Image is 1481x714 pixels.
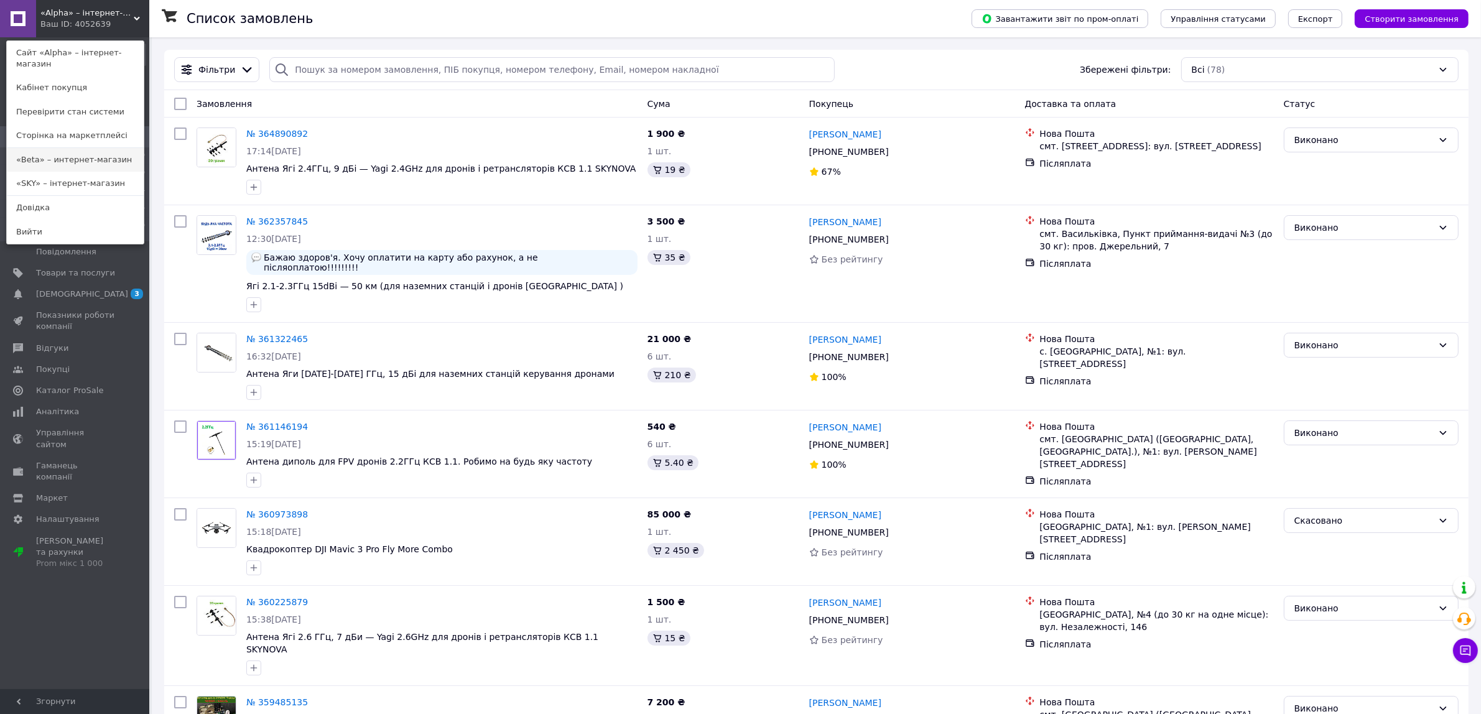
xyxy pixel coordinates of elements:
[246,632,598,654] a: Антена Ягі 2.6 ГГц, 7 дБи — Yagi 2.6GHz для дронів і ретрансляторів КСВ 1.1 SKYNOVA
[36,364,70,375] span: Покупці
[246,509,308,519] a: № 360973898
[197,216,236,254] img: Фото товару
[246,334,308,344] a: № 361322465
[246,457,592,466] span: Антена диполь для FPV дронів 2.2ГГц КСВ 1.1. Робимо на будь яку частоту
[809,333,881,346] a: [PERSON_NAME]
[246,697,308,707] a: № 359485135
[1040,508,1274,521] div: Нова Пошта
[648,368,696,382] div: 210 ₴
[246,439,301,449] span: 15:19[DATE]
[648,614,672,624] span: 1 шт.
[1040,596,1274,608] div: Нова Пошта
[1040,696,1274,708] div: Нова Пошта
[246,422,308,432] a: № 361146194
[648,216,685,226] span: 3 500 ₴
[1040,127,1274,140] div: Нова Пошта
[1040,215,1274,228] div: Нова Пошта
[1040,521,1274,545] div: [GEOGRAPHIC_DATA], №1: вул. [PERSON_NAME][STREET_ADDRESS]
[648,439,672,449] span: 6 шт.
[648,509,692,519] span: 85 000 ₴
[246,614,301,624] span: 15:38[DATE]
[36,406,79,417] span: Аналітика
[1342,13,1469,23] a: Створити замовлення
[1040,420,1274,433] div: Нова Пошта
[246,544,453,554] a: Квадрокоптер DJI Mavic 3 Pro Fly More Combo
[822,167,841,177] span: 67%
[1025,99,1117,109] span: Доставка та оплата
[1298,14,1333,24] span: Експорт
[36,289,128,300] span: [DEMOGRAPHIC_DATA]
[7,124,144,147] a: Сторінка на маркетплейсі
[198,63,235,76] span: Фільтри
[246,527,301,537] span: 15:18[DATE]
[36,343,68,354] span: Відгуки
[246,164,636,174] a: Антена Ягі 2.4ГГц, 9 дБі — Yagi 2.4GHz для дронів і ретрансляторів КСВ 1.1 SKYNOVA
[197,420,236,460] a: Фото товару
[7,196,144,220] a: Довідка
[1040,475,1274,488] div: Післяплата
[822,372,847,382] span: 100%
[36,310,115,332] span: Показники роботи компанії
[246,129,308,139] a: № 364890892
[1040,608,1274,633] div: [GEOGRAPHIC_DATA], №4 (до 30 кг на одне місце): вул. Незалежності, 146
[131,289,143,299] span: 3
[36,558,115,569] div: Prom мікс 1 000
[1080,63,1171,76] span: Збережені фільтри:
[7,172,144,195] a: «SKY» – інтернет-магазин
[648,697,685,707] span: 7 200 ₴
[197,508,236,548] a: Фото товару
[648,527,672,537] span: 1 шт.
[246,369,615,379] a: Антена Яги [DATE]-[DATE] ГГц, 15 дБі для наземних станцій керування дронами
[7,148,144,172] a: «Beta» – интернет-магазин
[36,267,115,279] span: Товари та послуги
[809,99,853,109] span: Покупець
[1040,638,1274,651] div: Післяплата
[197,127,236,167] a: Фото товару
[1040,140,1274,152] div: смт. [STREET_ADDRESS]: вул. [STREET_ADDRESS]
[1040,228,1274,253] div: смт. Васильківка, Пункт приймання-видачі №3 (до 30 кг): пров. Джерельний, 7
[809,216,881,228] a: [PERSON_NAME]
[1294,514,1433,527] div: Скасовано
[1171,14,1266,24] span: Управління статусами
[1365,14,1459,24] span: Створити замовлення
[36,427,115,450] span: Управління сайтом
[822,547,883,557] span: Без рейтингу
[822,635,883,645] span: Без рейтингу
[197,333,236,373] a: Фото товару
[40,19,93,30] div: Ваш ID: 4052639
[197,333,236,372] img: Фото товару
[1294,338,1433,352] div: Виконано
[36,246,96,257] span: Повідомлення
[1040,333,1274,345] div: Нова Пошта
[648,455,699,470] div: 5.40 ₴
[246,597,308,607] a: № 360225879
[809,596,881,609] a: [PERSON_NAME]
[1040,257,1274,270] div: Післяплата
[807,231,891,248] div: [PHONE_NUMBER]
[1040,433,1274,470] div: смт. [GEOGRAPHIC_DATA] ([GEOGRAPHIC_DATA], [GEOGRAPHIC_DATA].), №1: вул. [PERSON_NAME][STREET_ADD...
[187,11,313,26] h1: Список замовлень
[1161,9,1276,28] button: Управління статусами
[648,334,692,344] span: 21 000 ₴
[7,76,144,100] a: Кабінет покупця
[36,460,115,483] span: Гаманець компанії
[197,99,252,109] span: Замовлення
[269,57,835,82] input: Пошук за номером замовлення, ПІБ покупця, номером телефону, Email, номером накладної
[246,351,301,361] span: 16:32[DATE]
[246,234,301,244] span: 12:30[DATE]
[246,146,301,156] span: 17:14[DATE]
[648,351,672,361] span: 6 шт.
[1040,157,1274,170] div: Післяплата
[1040,375,1274,387] div: Післяплата
[197,509,236,547] img: Фото товару
[809,697,881,709] a: [PERSON_NAME]
[264,253,633,272] span: Бажаю здоров'я. Хочу оплатити на карту або рахунок, а не післяоплатою!!!!!!!!!
[648,597,685,607] span: 1 500 ₴
[36,385,103,396] span: Каталог ProSale
[7,220,144,244] a: Вийти
[1040,550,1274,563] div: Післяплата
[7,41,144,76] a: Сайт «Alpha» – інтернет-магазин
